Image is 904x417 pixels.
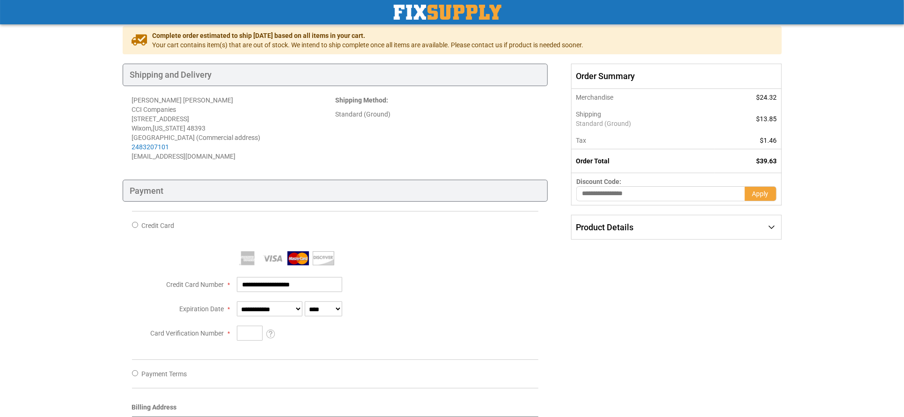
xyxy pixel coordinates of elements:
[760,137,777,144] span: $1.46
[132,143,169,151] a: 2483207101
[757,115,777,123] span: $13.85
[153,31,584,40] span: Complete order estimated to ship [DATE] based on all items in your cart.
[576,222,633,232] span: Product Details
[572,89,715,106] th: Merchandise
[142,370,187,378] span: Payment Terms
[166,281,224,288] span: Credit Card Number
[132,95,335,161] address: [PERSON_NAME] [PERSON_NAME] CCI Companies [STREET_ADDRESS] Wixom , 48393 [GEOGRAPHIC_DATA] (Comme...
[335,110,538,119] div: Standard (Ground)
[572,132,715,149] th: Tax
[123,180,548,202] div: Payment
[576,110,601,118] span: Shipping
[287,251,309,265] img: MasterCard
[757,157,777,165] span: $39.63
[394,5,501,20] img: Fix Industrial Supply
[571,64,781,89] span: Order Summary
[394,5,501,20] a: store logo
[335,96,386,104] span: Shipping Method
[153,40,584,50] span: Your cart contains item(s) that are out of stock. We intend to ship complete once all items are a...
[153,124,186,132] span: [US_STATE]
[132,153,236,160] span: [EMAIL_ADDRESS][DOMAIN_NAME]
[576,178,621,185] span: Discount Code:
[179,305,224,313] span: Expiration Date
[132,402,539,417] div: Billing Address
[262,251,284,265] img: Visa
[150,329,224,337] span: Card Verification Number
[123,64,548,86] div: Shipping and Delivery
[142,222,175,229] span: Credit Card
[576,157,610,165] strong: Order Total
[745,186,777,201] button: Apply
[752,190,769,198] span: Apply
[313,251,334,265] img: Discover
[576,119,710,128] span: Standard (Ground)
[757,94,777,101] span: $24.32
[335,96,388,104] strong: :
[237,251,258,265] img: American Express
